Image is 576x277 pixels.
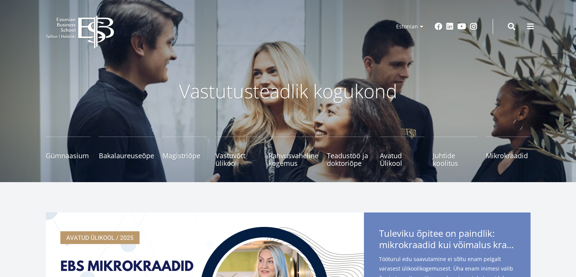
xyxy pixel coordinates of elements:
[379,239,515,250] span: mikrokraadid kui võimalus kraadini jõudmiseks
[215,152,260,167] span: Vastuvõtt ülikooli
[46,137,91,167] a: Gümnaasium
[486,152,531,159] span: Mikrokraadid
[99,152,154,159] span: Bakalaureuseõpe
[87,80,489,102] p: Vastutusteadlik kogukond
[433,137,478,167] a: Juhtide koolitus
[457,23,466,30] a: Youtube
[162,137,207,167] a: Magistriõpe
[380,137,425,167] a: Avatud Ülikool
[327,137,372,167] a: Teadustöö ja doktoriõpe
[215,137,260,167] a: Vastuvõtt ülikooli
[435,23,442,30] a: Facebook
[380,152,425,167] span: Avatud Ülikool
[46,152,91,159] span: Gümnaasium
[379,228,515,253] span: Tuleviku õpitee on paindlik:
[268,137,318,167] a: Rahvusvaheline kogemus
[486,137,531,167] a: Mikrokraadid
[433,152,478,167] span: Juhtide koolitus
[99,137,154,167] a: Bakalaureuseõpe
[162,152,207,159] span: Magistriõpe
[268,152,318,167] span: Rahvusvaheline kogemus
[470,23,478,30] a: Instagram
[446,23,454,30] a: Linkedin
[327,152,372,167] span: Teadustöö ja doktoriõpe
